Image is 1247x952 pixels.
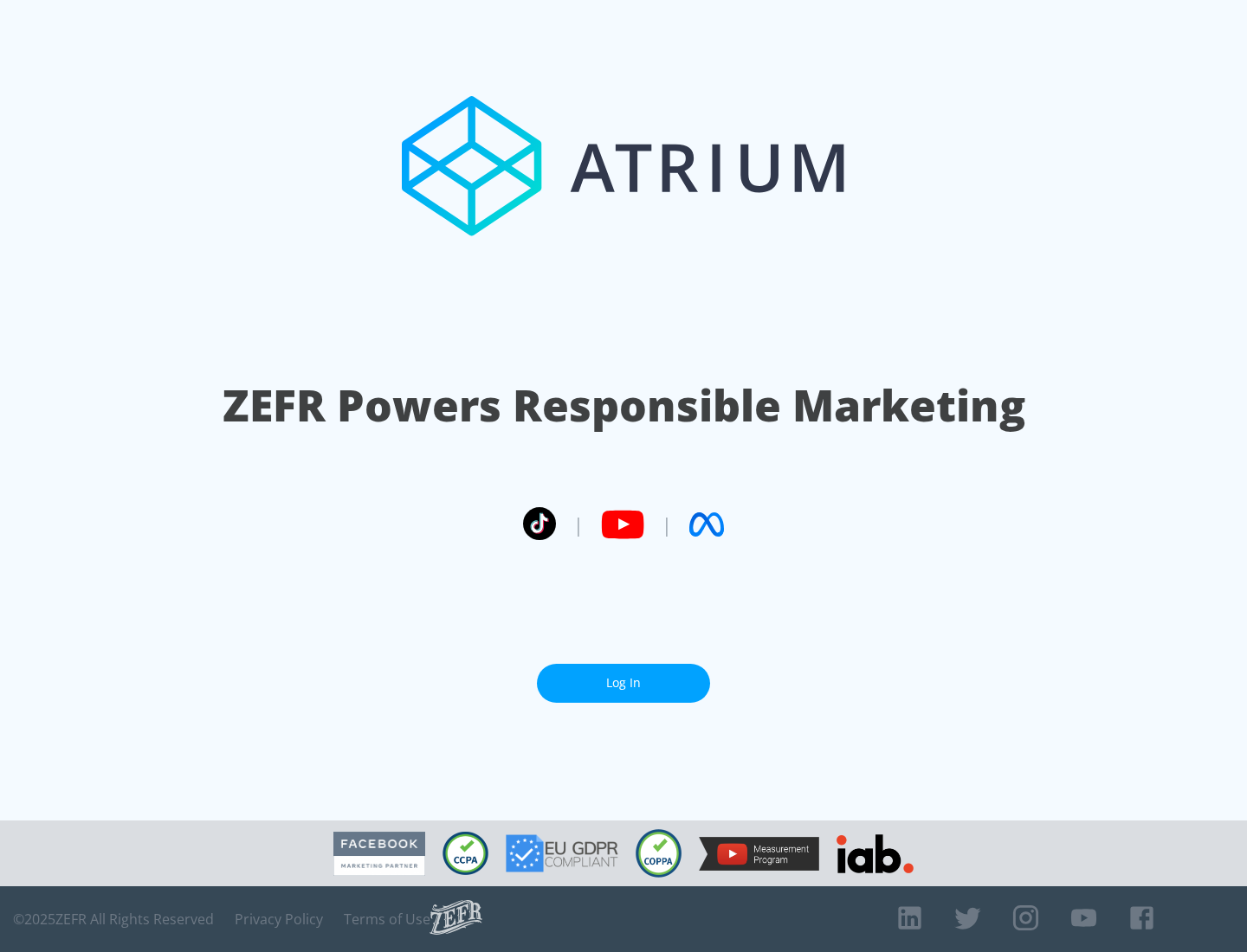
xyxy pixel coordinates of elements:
a: Terms of Use [344,910,430,928]
a: Log In [537,664,710,703]
img: COPPA Compliant [636,829,682,878]
a: Privacy Policy [235,910,323,928]
img: CCPA Compliant [443,832,488,875]
img: Facebook Marketing Partner [333,832,425,876]
img: YouTube Measurement Program [699,837,819,871]
img: IAB [837,834,914,873]
h1: ZEFR Powers Responsible Marketing [223,376,1025,435]
img: GDPR Compliant [506,834,618,872]
span: | [573,511,584,537]
span: © 2025 ZEFR All Rights Reserved [13,910,214,928]
span: | [662,511,672,537]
